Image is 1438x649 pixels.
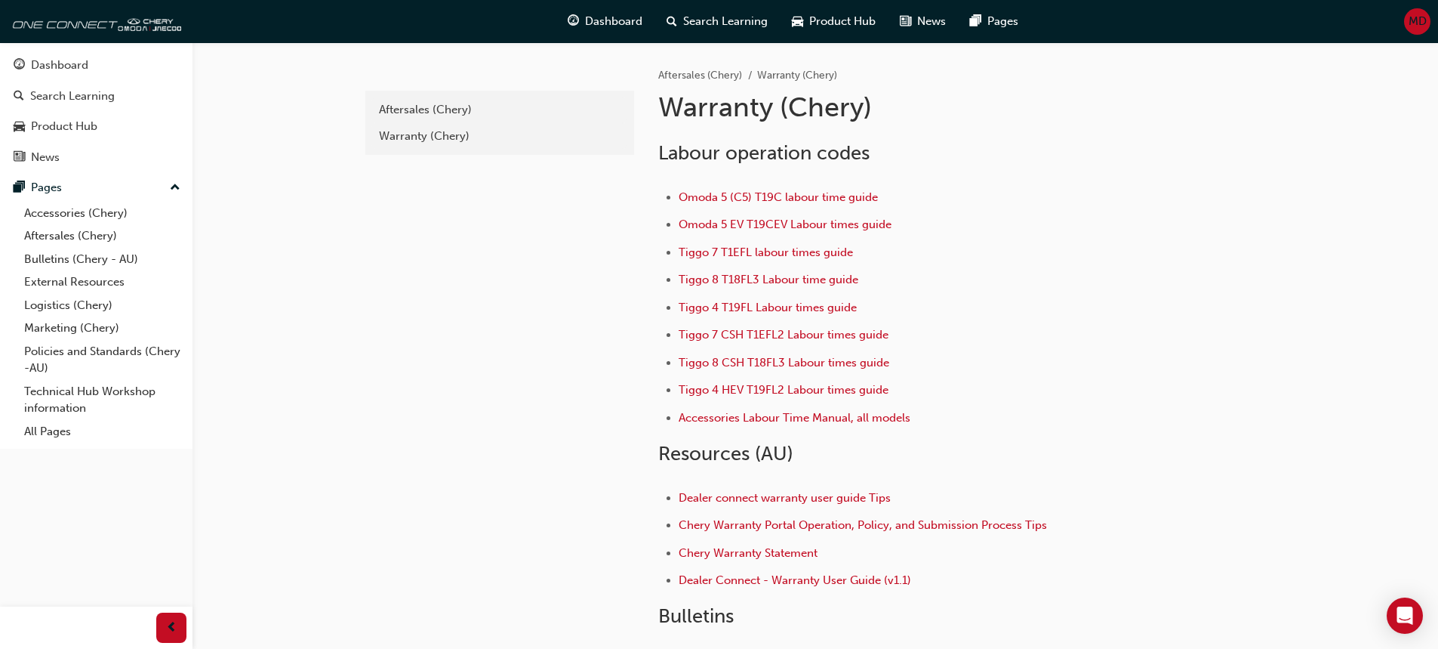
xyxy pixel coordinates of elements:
[679,246,853,259] a: Tiggo 7 T1EFL labour times guide
[658,69,742,82] a: Aftersales (Chery)
[14,151,25,165] span: news-icon
[658,91,1153,124] h1: Warranty (Chery)
[679,411,910,425] a: Accessories Labour Time Manual, all models
[679,356,889,369] a: Tiggo 8 CSH T18FL3 Labour times guide
[658,442,793,465] span: Resources (AU)
[658,141,870,165] span: Labour operation codes
[6,113,186,141] a: Product Hub
[1404,8,1430,35] button: MD
[166,619,177,638] span: prev-icon
[679,491,891,505] a: Dealer connect warranty user guide Tips
[31,149,60,166] div: News
[667,12,677,31] span: search-icon
[679,328,888,341] a: Tiggo 7 CSH T1EFL2 Labour times guide
[379,101,620,119] div: Aftersales (Chery)
[18,380,186,420] a: Technical Hub Workshop information
[556,6,654,37] a: guage-iconDashboard
[679,190,878,204] a: Omoda 5 (C5) T19C labour time guide
[14,181,25,195] span: pages-icon
[18,317,186,340] a: Marketing (Chery)
[31,118,97,135] div: Product Hub
[6,174,186,202] button: Pages
[18,340,186,380] a: Policies and Standards (Chery -AU)
[18,420,186,443] a: All Pages
[987,13,1018,30] span: Pages
[6,48,186,174] button: DashboardSearch LearningProduct HubNews
[371,97,628,123] a: Aftersales (Chery)
[18,294,186,317] a: Logistics (Chery)
[683,13,768,30] span: Search Learning
[18,224,186,248] a: Aftersales (Chery)
[31,57,88,74] div: Dashboard
[31,179,62,196] div: Pages
[14,90,24,104] span: search-icon
[679,273,858,286] a: Tiggo 8 T18FL3 Labour time guide
[585,13,642,30] span: Dashboard
[679,518,1047,532] a: Chery Warranty Portal Operation, Policy, and Submission Process Tips
[970,12,981,31] span: pages-icon
[679,383,888,397] a: Tiggo 4 HEV T19FL2 Labour times guide
[6,51,186,79] a: Dashboard
[679,301,857,314] a: Tiggo 4 T19FL Labour times guide
[1409,13,1427,30] span: MD
[568,12,579,31] span: guage-icon
[658,604,734,628] span: Bulletins
[780,6,888,37] a: car-iconProduct Hub
[792,12,803,31] span: car-icon
[6,82,186,110] a: Search Learning
[679,573,911,587] a: Dealer Connect - Warranty User Guide (v1.1)
[371,123,628,150] a: Warranty (Chery)
[958,6,1030,37] a: pages-iconPages
[18,248,186,271] a: Bulletins (Chery - AU)
[8,6,181,36] img: oneconnect
[14,120,25,134] span: car-icon
[30,88,115,105] div: Search Learning
[379,128,620,145] div: Warranty (Chery)
[757,67,837,85] li: Warranty (Chery)
[900,12,911,31] span: news-icon
[1387,598,1423,634] div: Open Intercom Messenger
[888,6,958,37] a: news-iconNews
[18,202,186,225] a: Accessories (Chery)
[679,218,891,231] a: Omoda 5 EV T19CEV Labour times guide
[679,546,818,560] a: Chery Warranty Statement
[18,270,186,294] a: External Resources
[654,6,780,37] a: search-iconSearch Learning
[170,178,180,198] span: up-icon
[14,59,25,73] span: guage-icon
[809,13,876,30] span: Product Hub
[917,13,946,30] span: News
[6,144,186,172] a: News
